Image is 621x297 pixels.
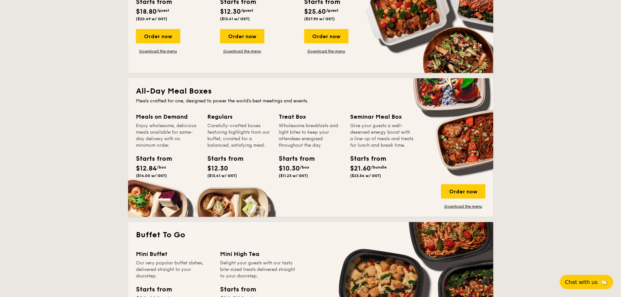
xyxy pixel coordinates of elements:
span: $18.80 [136,8,157,16]
div: Order now [220,29,264,43]
div: Our very popular buffet dishes, delivered straight to your doorstep. [136,260,212,279]
div: Seminar Meal Box [350,112,414,121]
span: /guest [157,8,169,13]
div: Delight your guests with our tasty bite-sized treats delivered straight to your doorstep. [220,260,296,279]
div: Order now [441,184,485,199]
div: Starts from [350,154,379,164]
span: $21.60 [350,165,371,172]
span: ($11.23 w/ GST) [279,173,308,178]
span: $25.60 [304,8,326,16]
span: ($27.90 w/ GST) [304,17,335,21]
div: Mini High Tea [220,249,296,259]
span: ($13.41 w/ GST) [220,17,250,21]
span: /box [300,165,309,170]
div: Regulars [207,112,271,121]
div: Starts from [279,154,308,164]
div: Starts from [207,154,237,164]
span: ($14.00 w/ GST) [136,173,167,178]
span: ($23.54 w/ GST) [350,173,381,178]
div: Enjoy wholesome, delicious meals available for same-day delivery with no minimum order. [136,123,200,149]
div: Wholesome breakfasts and light bites to keep your attendees energised throughout the day. [279,123,342,149]
div: Starts from [136,154,165,164]
div: Starts from [136,285,171,294]
span: /guest [241,8,253,13]
span: $12.84 [136,165,157,172]
a: Download the menu [441,204,485,209]
div: Meals crafted for one, designed to power the world's best meetings and events. [136,98,485,104]
span: $12.30 [220,8,241,16]
div: Starts from [220,285,256,294]
span: $10.30 [279,165,300,172]
div: Carefully-crafted boxes featuring highlights from our buffet, curated for a balanced, satisfying ... [207,123,271,149]
span: /guest [326,8,338,13]
div: Treat Box [279,112,342,121]
span: ($13.41 w/ GST) [207,173,237,178]
div: Mini Buffet [136,249,212,259]
h2: All-Day Meal Boxes [136,86,485,97]
h2: Buffet To Go [136,230,485,240]
div: Meals on Demand [136,112,200,121]
div: Give your guests a well-deserved energy boost with a line-up of meals and treats for lunch and br... [350,123,414,149]
span: /bundle [371,165,387,170]
span: ($20.49 w/ GST) [136,17,167,21]
button: Chat with us🦙 [560,275,613,289]
div: Order now [136,29,180,43]
span: Chat with us [565,279,598,285]
span: 🦙 [600,278,608,286]
a: Download the menu [220,49,264,54]
span: /box [157,165,166,170]
a: Download the menu [136,49,180,54]
a: Download the menu [304,49,348,54]
span: $12.30 [207,165,228,172]
div: Order now [304,29,348,43]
